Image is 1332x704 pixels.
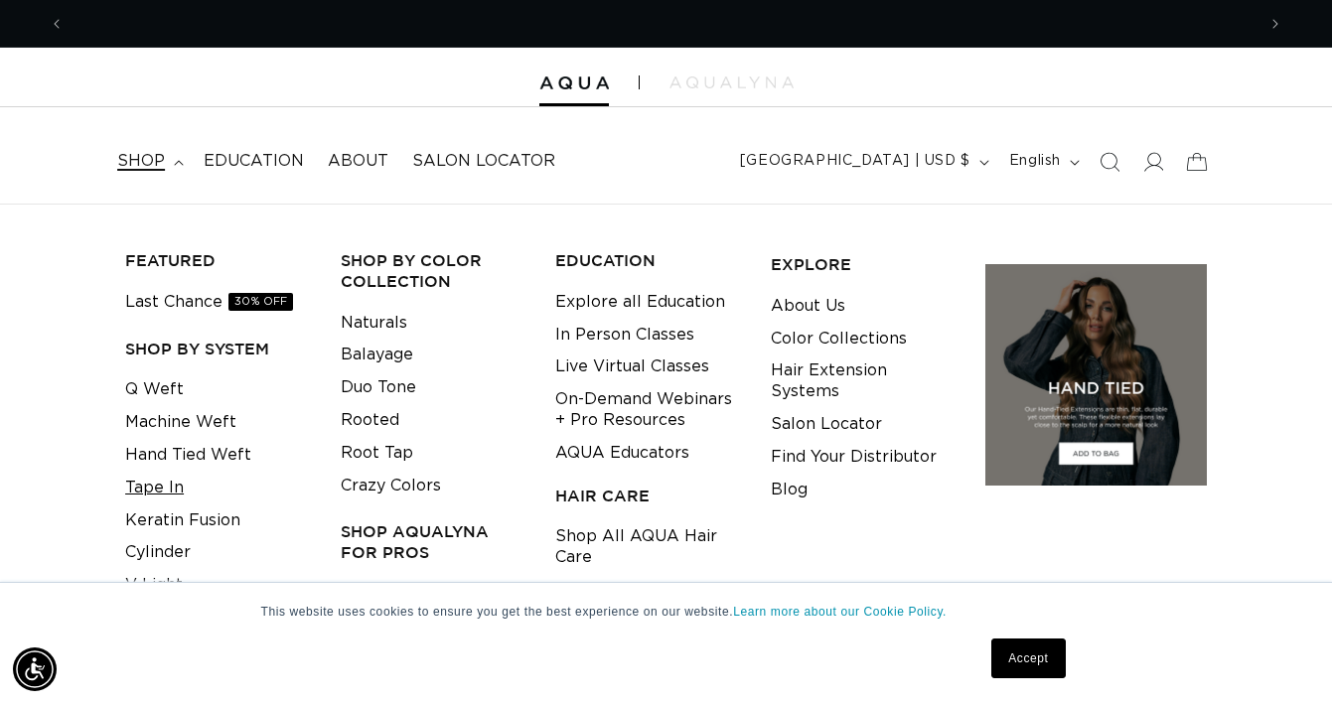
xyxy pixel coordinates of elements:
a: Blog [771,474,808,506]
img: aqualyna.com [669,76,794,88]
h3: SHOP BY SYSTEM [125,339,310,359]
a: Accept [991,638,1065,678]
a: AQUA Educators [555,437,689,470]
a: Balayage [341,339,413,371]
a: Rooted [341,404,399,437]
div: Accessibility Menu [13,647,57,691]
iframe: Chat Widget [1233,609,1332,704]
a: Salon Locator [771,408,882,441]
a: Color Collections [771,323,907,355]
a: About [316,139,400,184]
a: On-Demand Webinars + Pro Resources [555,383,740,437]
p: This website uses cookies to ensure you get the best experience on our website. [261,603,1072,621]
summary: Search [1088,140,1131,184]
a: Shop All AQUA Hair Care [555,520,740,574]
a: Q Weft [125,373,184,406]
h3: HAIR CARE [555,486,740,506]
a: Root Tap [341,437,413,470]
a: V Light [125,569,183,602]
button: Previous announcement [35,5,78,43]
h3: FEATURED [125,250,310,271]
a: Salon Locator [400,139,567,184]
span: English [1009,151,1061,172]
h3: Shop AquaLyna for Pros [341,521,525,563]
a: Hand Tied Weft [125,439,251,472]
a: Naturals [341,307,407,340]
a: Find Your Distributor [771,441,937,474]
a: Keratin Fusion [125,504,240,537]
a: Crazy Colors [341,470,441,502]
span: Salon Locator [412,151,555,172]
a: Last Chance30% OFF [125,286,293,319]
a: Ultra Narrow Clip in Extensions [341,578,525,632]
a: Duo Tone [341,371,416,404]
span: [GEOGRAPHIC_DATA] | USD $ [740,151,970,172]
a: In Person Classes [555,319,694,352]
h3: Shop by Color Collection [341,250,525,292]
span: shop [117,151,165,172]
button: Next announcement [1254,5,1297,43]
button: [GEOGRAPHIC_DATA] | USD $ [728,143,997,181]
a: Cylinder [125,536,191,569]
h3: EXPLORE [771,254,956,275]
a: Live Virtual Classes [555,351,709,383]
a: Learn more about our Cookie Policy. [733,605,947,619]
a: Hair Extension Systems [771,354,956,408]
a: About Us [771,290,845,323]
a: Education [192,139,316,184]
h3: EDUCATION [555,250,740,271]
span: Education [204,151,304,172]
a: Tape In [125,472,184,504]
summary: shop [105,139,192,184]
span: About [328,151,388,172]
span: 30% OFF [228,293,293,311]
a: Machine Weft [125,406,236,439]
img: Aqua Hair Extensions [539,76,609,90]
button: English [997,143,1088,181]
a: Explore all Education [555,286,725,319]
